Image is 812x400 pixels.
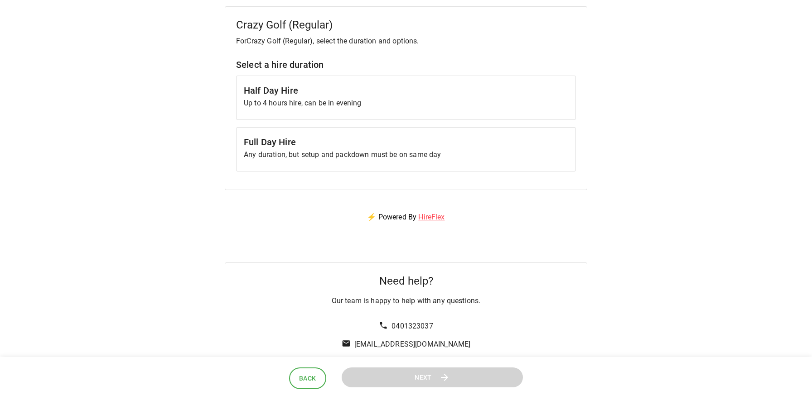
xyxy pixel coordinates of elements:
[354,340,470,348] a: [EMAIL_ADDRESS][DOMAIN_NAME]
[356,201,455,233] p: ⚡ Powered By
[244,83,568,98] h6: Half Day Hire
[299,373,316,384] span: Back
[379,274,433,288] h5: Need help?
[244,98,568,109] p: Up to 4 hours hire, can be in evening
[342,367,523,388] button: Next
[415,372,432,383] span: Next
[332,295,481,306] p: Our team is happy to help with any questions.
[391,321,433,332] p: 0401323037
[236,36,576,47] p: For Crazy Golf (Regular) , select the duration and options.
[244,149,568,160] p: Any duration, but setup and packdown must be on same day
[236,18,576,32] h5: Crazy Golf (Regular)
[418,213,445,221] a: HireFlex
[289,367,326,390] button: Back
[244,135,568,149] h6: Full Day Hire
[236,57,576,72] h6: Select a hire duration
